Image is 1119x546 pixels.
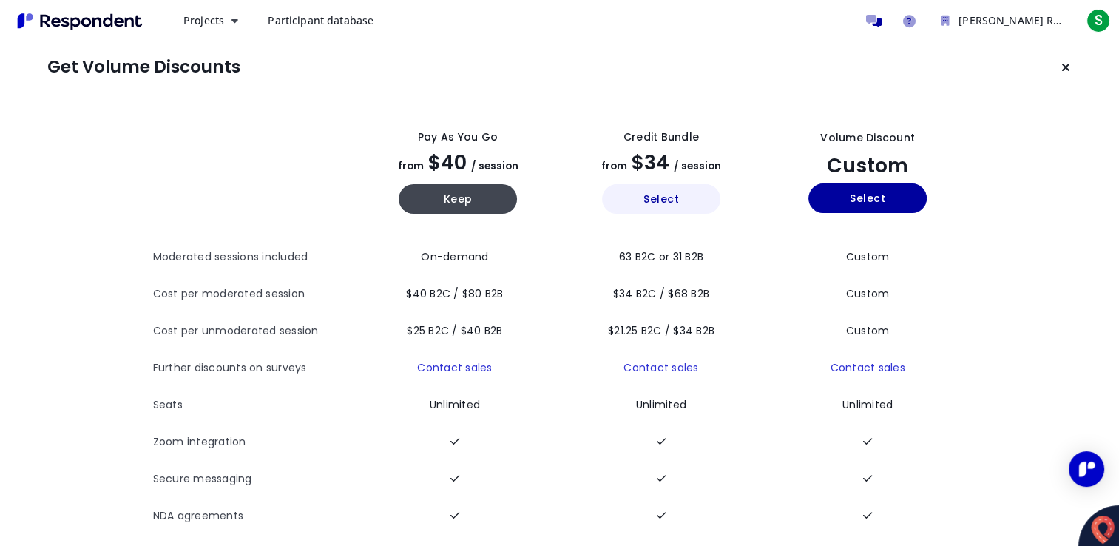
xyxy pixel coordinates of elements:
th: Further discounts on surveys [153,350,356,387]
span: $34 [632,149,669,176]
img: Respondent [12,9,148,33]
a: Contact sales [623,360,698,375]
span: Custom [846,286,890,301]
span: Custom [846,249,890,264]
button: Select yearly basic plan [602,184,720,214]
span: / session [674,159,721,173]
span: $40 B2C / $80 B2B [406,286,503,301]
div: Pay as you go [418,129,498,145]
span: $25 B2C / $40 B2B [407,323,502,338]
th: NDA agreements [153,498,356,535]
span: S [1086,9,1110,33]
span: Projects [183,13,224,27]
span: / session [471,159,518,173]
button: Keep current yearly payg plan [399,184,517,214]
div: Credit Bundle [623,129,699,145]
button: Select yearly custom_static plan [808,183,927,213]
button: Sabrina Nail Research Project Team [930,7,1078,34]
span: 63 B2C or 31 B2B [619,249,703,264]
span: Unlimited [636,397,686,412]
a: Participant database [256,7,385,34]
th: Cost per moderated session [153,276,356,313]
div: Volume Discount [820,130,915,146]
div: Open Intercom Messenger [1069,451,1104,487]
span: Participant database [268,13,373,27]
a: Message participants [859,6,888,36]
th: Seats [153,387,356,424]
span: Custom [827,152,908,179]
span: from [601,159,627,173]
th: Zoom integration [153,424,356,461]
span: $21.25 B2C / $34 B2B [608,323,714,338]
span: Unlimited [430,397,480,412]
span: from [398,159,424,173]
th: Cost per unmoderated session [153,313,356,350]
button: Projects [172,7,250,34]
h1: Get Volume Discounts [47,57,240,78]
a: Contact sales [417,360,492,375]
span: $34 B2C / $68 B2B [613,286,709,301]
span: Custom [846,323,890,338]
span: Unlimited [842,397,893,412]
th: Moderated sessions included [153,239,356,276]
span: On-demand [421,249,488,264]
button: Keep current plan [1051,53,1081,82]
a: Help and support [894,6,924,36]
span: $40 [428,149,467,176]
th: Secure messaging [153,461,356,498]
button: S [1083,7,1113,34]
a: Contact sales [830,360,905,375]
